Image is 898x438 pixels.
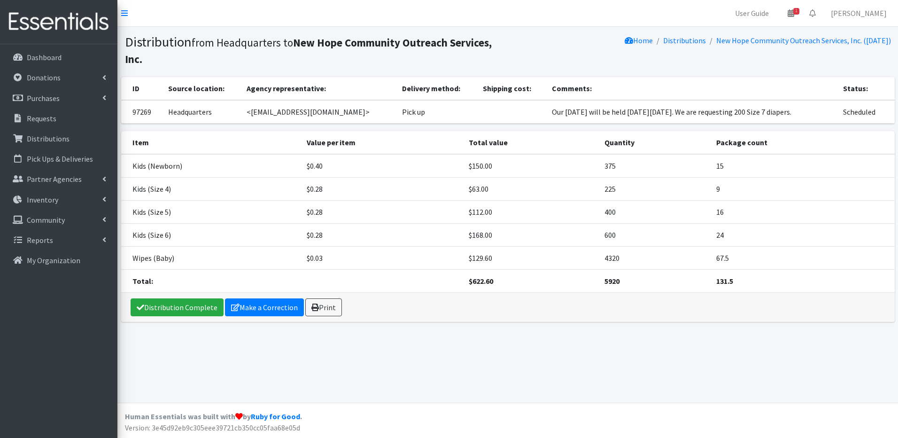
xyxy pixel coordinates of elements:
p: Partner Agencies [27,174,82,184]
a: Inventory [4,190,114,209]
a: Ruby for Good [251,412,300,421]
td: 225 [599,178,711,201]
a: Requests [4,109,114,128]
td: $129.60 [463,247,599,270]
th: ID [121,77,163,100]
a: Community [4,211,114,229]
td: Our [DATE] will be held [DATE][DATE]. We are requesting 200 Size 7 diapers. [546,100,837,124]
span: 1 [793,8,799,15]
td: $0.28 [301,224,464,247]
td: <[EMAIL_ADDRESS][DOMAIN_NAME]> [241,100,397,124]
a: Print [305,298,342,316]
td: 4320 [599,247,711,270]
a: Distribution Complete [131,298,224,316]
th: Total value [463,131,599,154]
td: 375 [599,154,711,178]
th: Shipping cost: [477,77,546,100]
th: Value per item [301,131,464,154]
p: Reports [27,235,53,245]
td: $0.28 [301,201,464,224]
small: from Headquarters to [125,36,492,66]
p: Pick Ups & Deliveries [27,154,93,164]
th: Source location: [163,77,241,100]
td: 67.5 [711,247,895,270]
td: 400 [599,201,711,224]
p: Distributions [27,134,70,143]
td: $150.00 [463,154,599,178]
td: Kids (Size 6) [121,224,301,247]
td: Scheduled [837,100,895,124]
a: New Hope Community Outreach Services, Inc. ([DATE]) [716,36,891,45]
p: Inventory [27,195,58,204]
p: My Organization [27,256,80,265]
a: Dashboard [4,48,114,67]
td: Kids (Newborn) [121,154,301,178]
a: 1 [780,4,802,23]
td: Pick up [396,100,477,124]
td: $0.28 [301,178,464,201]
td: 16 [711,201,895,224]
td: 600 [599,224,711,247]
a: Distributions [663,36,706,45]
img: HumanEssentials [4,6,114,38]
th: Package count [711,131,895,154]
td: $112.00 [463,201,599,224]
th: Status: [837,77,895,100]
b: New Hope Community Outreach Services, Inc. [125,36,492,66]
td: Kids (Size 4) [121,178,301,201]
a: Home [625,36,653,45]
p: Donations [27,73,61,82]
td: 15 [711,154,895,178]
td: $0.03 [301,247,464,270]
h1: Distribution [125,34,504,66]
p: Requests [27,114,56,123]
p: Purchases [27,94,60,103]
th: Item [121,131,301,154]
a: Make a Correction [225,298,304,316]
td: Kids (Size 5) [121,201,301,224]
a: Donations [4,68,114,87]
span: Version: 3e45d92eb9c305eee39721cb350cc05faa68e05d [125,423,300,432]
a: Purchases [4,89,114,108]
a: My Organization [4,251,114,270]
strong: Human Essentials was built with by . [125,412,302,421]
td: $63.00 [463,178,599,201]
a: [PERSON_NAME] [823,4,894,23]
td: 24 [711,224,895,247]
td: Wipes (Baby) [121,247,301,270]
td: 9 [711,178,895,201]
strong: $622.60 [469,276,493,286]
strong: 5920 [604,276,619,286]
a: Reports [4,231,114,250]
strong: 131.5 [716,276,733,286]
th: Quantity [599,131,711,154]
p: Community [27,215,65,225]
a: User Guide [728,4,776,23]
strong: Total: [132,276,153,286]
td: $168.00 [463,224,599,247]
td: 97269 [121,100,163,124]
a: Partner Agencies [4,170,114,188]
a: Pick Ups & Deliveries [4,149,114,168]
td: Headquarters [163,100,241,124]
a: Distributions [4,129,114,148]
th: Agency representative: [241,77,397,100]
p: Dashboard [27,53,62,62]
th: Comments: [546,77,837,100]
td: $0.40 [301,154,464,178]
th: Delivery method: [396,77,477,100]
